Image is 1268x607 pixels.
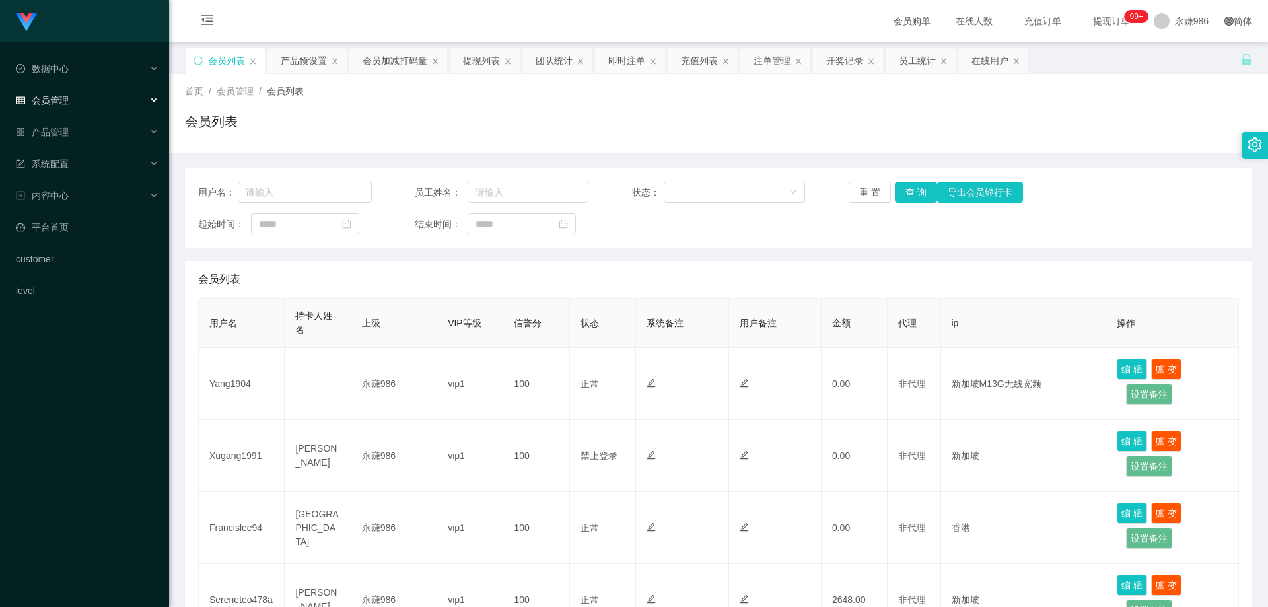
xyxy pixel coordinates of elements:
span: 内容中心 [16,190,69,201]
span: 禁止登录 [581,450,617,461]
span: 员工姓名： [415,186,468,199]
div: 产品预设置 [281,48,327,73]
i: 图标: close [722,57,730,65]
td: Yang1904 [199,348,285,420]
i: 图标: edit [740,378,749,388]
span: 会员管理 [217,86,254,96]
div: 提现列表 [463,48,500,73]
i: 图标: close [649,57,657,65]
td: 永赚986 [351,420,437,492]
span: 首页 [185,86,203,96]
i: 图标: edit [647,522,656,532]
span: 正常 [581,378,599,389]
span: 在线人数 [949,17,999,26]
button: 设置备注 [1126,384,1172,405]
a: level [16,277,158,304]
button: 编 辑 [1117,575,1147,596]
td: vip1 [437,420,503,492]
td: 0.00 [822,348,888,420]
span: 非代理 [898,522,926,533]
div: 团队统计 [536,48,573,73]
span: 代理 [898,318,917,328]
td: vip1 [437,348,503,420]
span: 用户名： [198,186,238,199]
span: 正常 [581,594,599,605]
span: 结束时间： [415,217,468,231]
div: 即时注单 [608,48,645,73]
td: 100 [503,348,569,420]
i: 图标: appstore-o [16,127,25,137]
td: 100 [503,420,569,492]
i: 图标: close [504,57,512,65]
img: logo.9652507e.png [16,13,37,32]
span: 提现订单 [1086,17,1137,26]
td: 0.00 [822,492,888,564]
i: 图标: form [16,159,25,168]
input: 请输入 [468,182,588,203]
a: 图标: dashboard平台首页 [16,214,158,240]
td: 永赚986 [351,492,437,564]
span: 系统配置 [16,159,69,169]
span: 操作 [1117,318,1135,328]
button: 编 辑 [1117,503,1147,524]
i: 图标: close [794,57,802,65]
td: Francislee94 [199,492,285,564]
button: 查 询 [895,182,937,203]
td: [GEOGRAPHIC_DATA] [285,492,351,564]
span: 金额 [832,318,851,328]
i: 图标: close [940,57,948,65]
span: 产品管理 [16,127,69,137]
td: 100 [503,492,569,564]
button: 账 变 [1151,359,1181,380]
span: 非代理 [898,450,926,461]
div: 注单管理 [754,48,791,73]
i: 图标: edit [647,378,656,388]
i: 图标: calendar [342,219,351,229]
span: / [259,86,262,96]
td: vip1 [437,492,503,564]
span: 会员列表 [198,271,240,287]
span: 正常 [581,522,599,533]
span: 非代理 [898,378,926,389]
h1: 会员列表 [185,112,238,131]
i: 图标: close [577,57,584,65]
td: Xugang1991 [199,420,285,492]
span: 非代理 [898,594,926,605]
i: 图标: unlock [1240,54,1252,65]
div: 会员列表 [208,48,245,73]
sup: 280 [1124,10,1148,23]
span: 会员列表 [267,86,304,96]
i: 图标: edit [647,594,656,604]
td: [PERSON_NAME] [285,420,351,492]
div: 开奖记录 [826,48,863,73]
button: 导出会员银行卡 [937,182,1023,203]
i: 图标: calendar [559,219,568,229]
button: 编 辑 [1117,359,1147,380]
td: 新加坡M13G无线宽频 [941,348,1107,420]
span: 上级 [362,318,380,328]
button: 账 变 [1151,431,1181,452]
i: 图标: close [431,57,439,65]
span: 系统备注 [647,318,684,328]
i: 图标: table [16,96,25,105]
span: / [209,86,211,96]
td: 香港 [941,492,1107,564]
div: 员工统计 [899,48,936,73]
button: 编 辑 [1117,431,1147,452]
span: 数据中心 [16,63,69,74]
div: 充值列表 [681,48,718,73]
span: 状态： [632,186,664,199]
i: 图标: close [249,57,257,65]
td: 0.00 [822,420,888,492]
span: 持卡人姓名 [295,310,332,335]
i: 图标: close [1012,57,1020,65]
input: 请输入 [238,182,372,203]
span: 用户名 [209,318,237,328]
button: 设置备注 [1126,456,1172,477]
button: 重 置 [849,182,891,203]
div: 在线用户 [971,48,1008,73]
a: customer [16,246,158,272]
i: 图标: profile [16,191,25,200]
i: 图标: down [789,188,797,197]
span: 用户备注 [740,318,777,328]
